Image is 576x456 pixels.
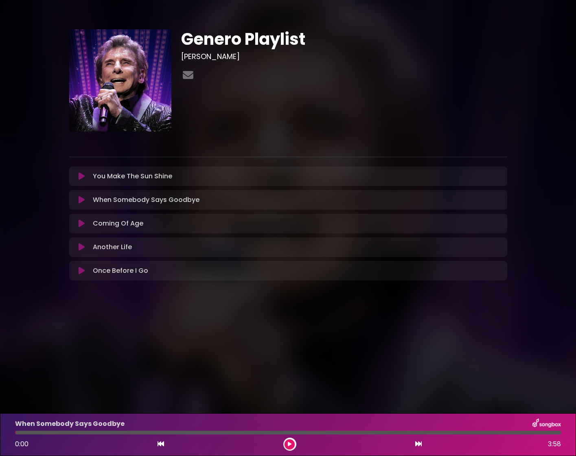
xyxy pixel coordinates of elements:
[69,29,171,132] img: 6qwFYesTPurQnItdpMxg
[93,219,143,228] p: Coming Of Age
[93,195,199,205] p: When Somebody Says Goodbye
[181,52,507,61] h3: [PERSON_NAME]
[93,171,172,181] p: You Make The Sun Shine
[93,242,132,252] p: Another Life
[181,29,507,49] h1: Genero Playlist
[93,266,148,276] p: Once Before I Go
